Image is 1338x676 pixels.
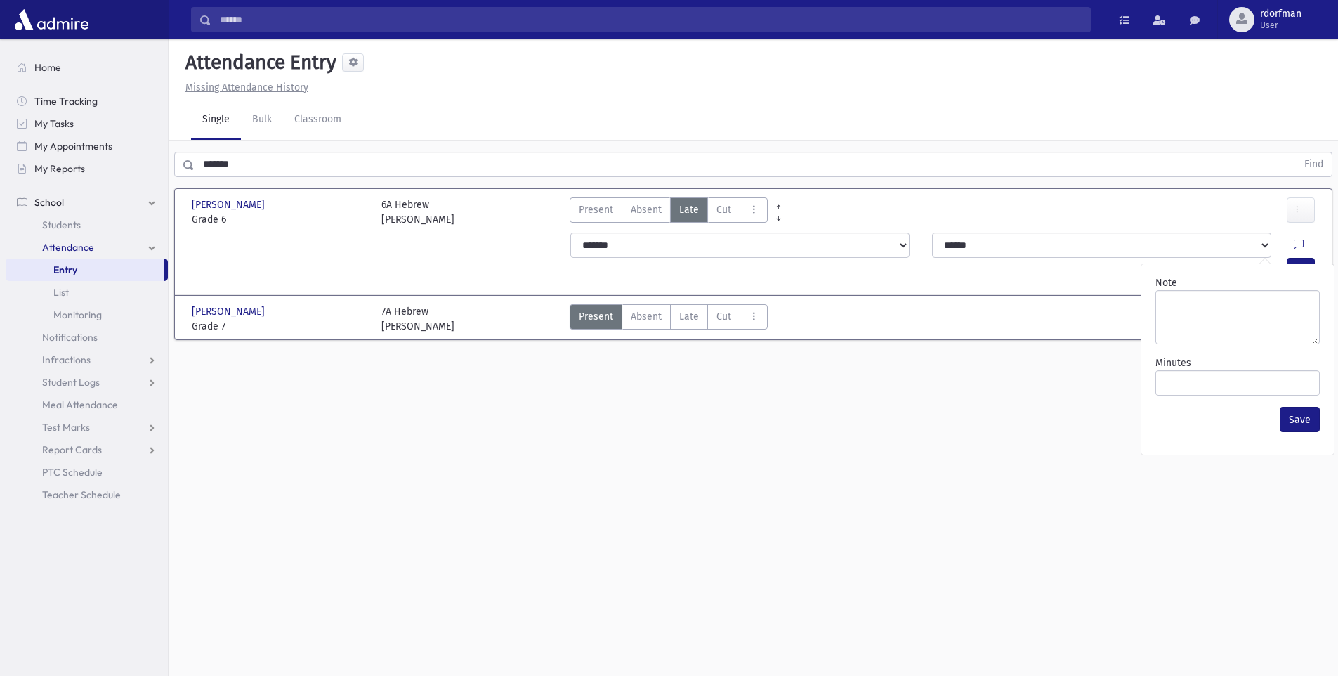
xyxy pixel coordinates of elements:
span: [PERSON_NAME] [192,197,268,212]
span: [PERSON_NAME] [192,304,268,319]
span: My Reports [34,162,85,175]
span: Infractions [42,353,91,366]
a: My Tasks [6,112,168,135]
span: Report Cards [42,443,102,456]
a: My Reports [6,157,168,180]
a: Bulk [241,100,283,140]
a: Notifications [6,326,168,349]
a: PTC Schedule [6,461,168,483]
a: Students [6,214,168,236]
span: rdorfman [1260,8,1301,20]
span: Students [42,219,81,231]
a: Test Marks [6,416,168,438]
span: Present [579,202,613,217]
span: Cut [716,202,731,217]
span: Meal Attendance [42,398,118,411]
a: Meal Attendance [6,394,168,416]
span: PTC Schedule [42,466,103,479]
span: Student Logs [42,376,100,389]
a: Teacher Schedule [6,483,168,506]
a: Monitoring [6,304,168,326]
span: List [53,286,69,299]
a: My Appointments [6,135,168,157]
a: Infractions [6,349,168,371]
a: Time Tracking [6,90,168,112]
a: Entry [6,259,164,281]
div: AttTypes [570,304,768,334]
a: Classroom [283,100,353,140]
a: Student Logs [6,371,168,394]
div: AttTypes [570,197,768,227]
label: Note [1155,275,1177,290]
a: Report Cards [6,438,168,461]
a: List [6,281,168,304]
span: School [34,196,64,209]
span: Entry [53,264,77,276]
span: Late [679,202,699,217]
span: Grade 7 [192,319,367,334]
span: User [1260,20,1301,31]
h5: Attendance Entry [180,51,336,74]
img: AdmirePro [11,6,92,34]
u: Missing Attendance History [185,82,308,93]
button: Save [1280,407,1320,432]
span: Absent [631,202,662,217]
a: Single [191,100,241,140]
div: 7A Hebrew [PERSON_NAME] [381,304,454,334]
span: Grade 6 [192,212,367,227]
a: Attendance [6,236,168,259]
span: Time Tracking [34,95,98,108]
span: Notifications [42,331,98,344]
span: Absent [631,309,662,324]
span: Late [679,309,699,324]
a: School [6,191,168,214]
span: Cut [716,309,731,324]
a: Home [6,56,168,79]
input: Search [211,7,1090,32]
a: Missing Attendance History [180,82,308,93]
span: Monitoring [53,308,102,321]
span: Present [579,309,613,324]
span: Attendance [42,241,94,254]
span: Teacher Schedule [42,488,121,501]
span: My Tasks [34,117,74,130]
span: My Appointments [34,140,112,152]
span: Home [34,61,61,74]
span: Test Marks [42,421,90,434]
label: Minutes [1155,356,1191,370]
div: 6A Hebrew [PERSON_NAME] [381,197,454,227]
button: Find [1296,152,1332,176]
